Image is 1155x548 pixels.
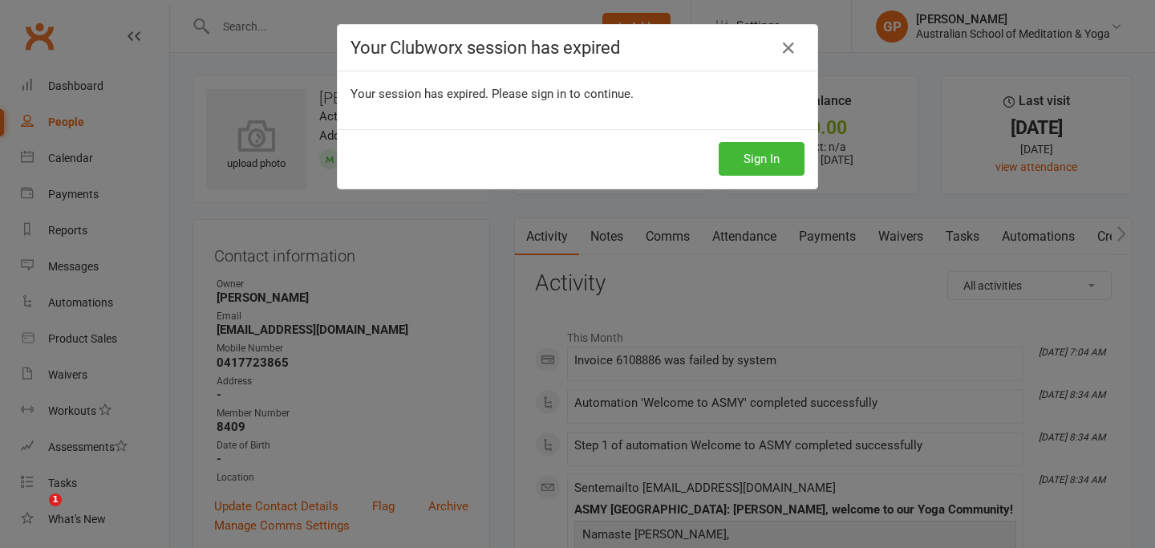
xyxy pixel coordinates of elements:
a: Close [776,35,801,61]
span: Your session has expired. Please sign in to continue. [351,87,634,101]
button: Sign In [719,142,804,176]
iframe: Intercom live chat [16,493,55,532]
span: 1 [49,493,62,506]
h4: Your Clubworx session has expired [351,38,804,58]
